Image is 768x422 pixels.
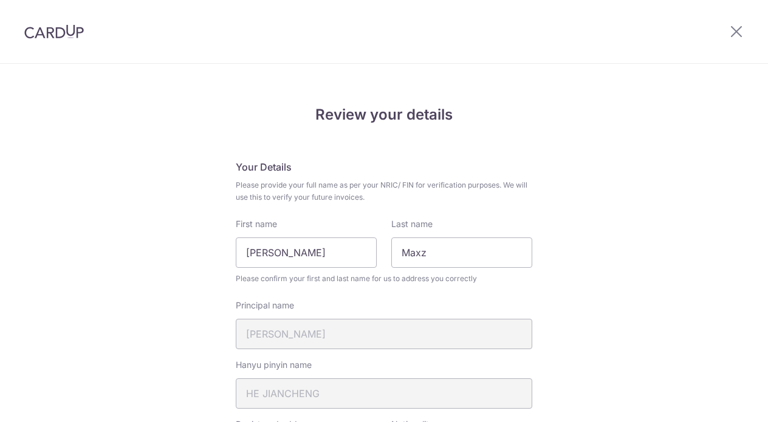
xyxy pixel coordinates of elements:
[236,179,532,203] span: Please provide your full name as per your NRIC/ FIN for verification purposes. We will use this t...
[391,237,532,268] input: Last name
[236,237,377,268] input: First Name
[236,104,532,126] h4: Review your details
[236,359,312,371] label: Hanyu pinyin name
[236,218,277,230] label: First name
[236,299,294,311] label: Principal name
[24,24,84,39] img: CardUp
[236,273,532,285] span: Please confirm your first and last name for us to address you correctly
[391,218,433,230] label: Last name
[236,160,532,174] h5: Your Details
